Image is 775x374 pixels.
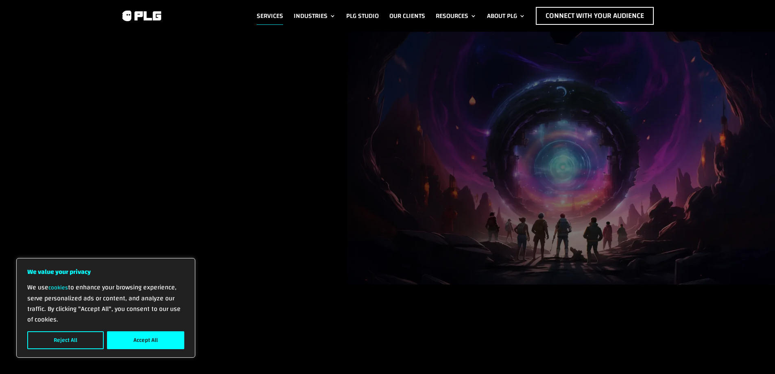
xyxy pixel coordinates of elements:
[257,7,283,25] a: Services
[27,267,184,277] p: We value your privacy
[294,7,336,25] a: Industries
[389,7,425,25] a: Our Clients
[48,282,68,293] a: cookies
[536,7,654,25] a: Connect with Your Audience
[436,7,476,25] a: Resources
[27,331,104,349] button: Reject All
[16,258,195,358] div: We value your privacy
[346,7,379,25] a: PLG Studio
[487,7,525,25] a: About PLG
[27,282,184,325] p: We use to enhance your browsing experience, serve personalized ads or content, and analyze our tr...
[107,331,184,349] button: Accept All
